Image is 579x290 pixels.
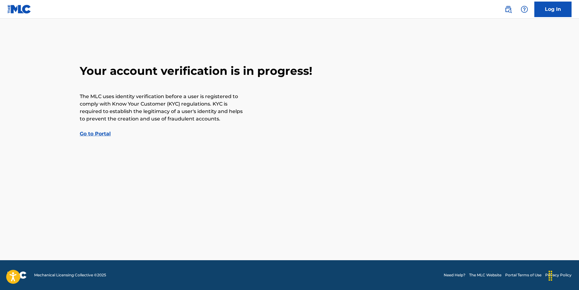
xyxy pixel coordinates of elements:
[505,272,541,278] a: Portal Terms of Use
[80,93,244,123] p: The MLC uses identity verification before a user is registered to comply with Know Your Customer ...
[80,64,499,78] h2: Your account verification is in progress!
[548,260,579,290] iframe: Chat Widget
[502,3,514,16] a: Public Search
[7,271,27,279] img: logo
[534,2,572,17] a: Log In
[521,6,528,13] img: help
[505,6,512,13] img: search
[518,3,531,16] div: Help
[444,272,465,278] a: Need Help?
[80,131,111,137] a: Go to Portal
[545,266,555,285] div: Drag
[34,272,106,278] span: Mechanical Licensing Collective © 2025
[469,272,501,278] a: The MLC Website
[7,5,31,14] img: MLC Logo
[545,272,572,278] a: Privacy Policy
